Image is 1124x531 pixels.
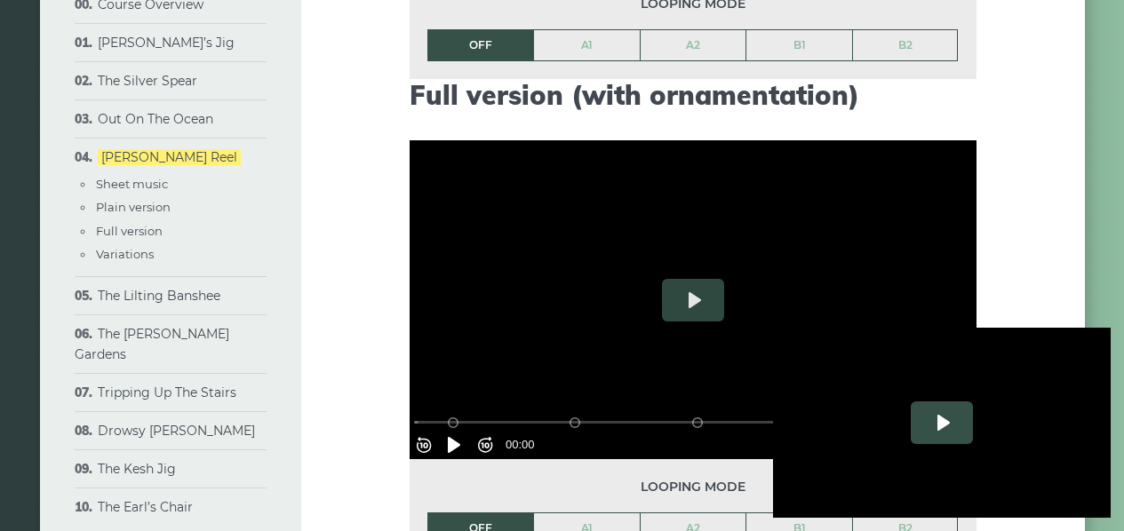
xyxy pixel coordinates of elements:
a: A2 [641,30,746,60]
a: The [PERSON_NAME] Gardens [75,326,229,363]
a: B2 [853,30,958,60]
a: Tripping Up The Stairs [98,384,236,400]
a: Drowsy [PERSON_NAME] [98,423,255,439]
a: Variations [96,247,154,261]
a: [PERSON_NAME] Reel [98,149,241,165]
a: Plain version [96,200,171,214]
h2: Full version (with ornamentation) [410,61,977,110]
a: Out On The Ocean [98,111,213,127]
a: The Silver Spear [98,73,197,89]
a: Sheet music [96,177,168,191]
a: Full version [96,224,163,238]
a: The Kesh Jig [98,461,176,477]
a: B1 [746,30,852,60]
a: [PERSON_NAME]’s Jig [98,35,235,51]
span: Looping mode [427,477,959,497]
a: The Lilting Banshee [98,288,220,304]
a: A1 [534,30,640,60]
a: The Earl’s Chair [98,499,193,515]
